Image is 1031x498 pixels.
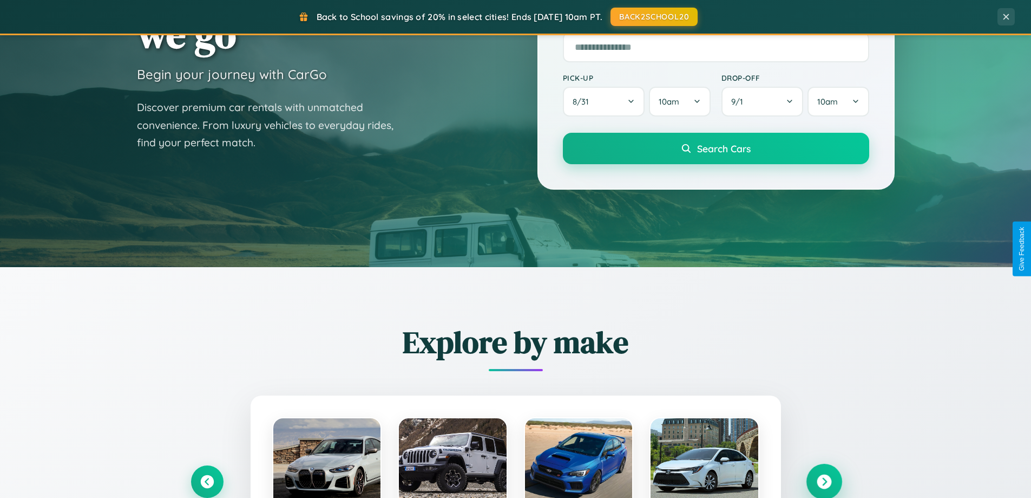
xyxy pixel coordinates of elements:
button: 10am [807,87,869,117]
label: Drop-off [721,73,869,82]
button: 9/1 [721,87,804,117]
p: Discover premium car rentals with unmatched convenience. From luxury vehicles to everyday rides, ... [137,99,408,152]
span: Back to School savings of 20% in select cities! Ends [DATE] 10am PT. [317,11,602,22]
span: 8 / 31 [573,96,594,107]
label: Pick-up [563,73,711,82]
h3: Begin your journey with CarGo [137,66,327,82]
span: Search Cars [697,143,751,154]
button: BACK2SCHOOL20 [610,8,698,26]
span: 9 / 1 [731,96,748,107]
span: 10am [659,96,679,107]
span: 10am [817,96,838,107]
button: 10am [649,87,710,117]
h2: Explore by make [191,321,840,363]
div: Give Feedback [1018,227,1026,271]
button: Search Cars [563,133,869,164]
button: 8/31 [563,87,645,117]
